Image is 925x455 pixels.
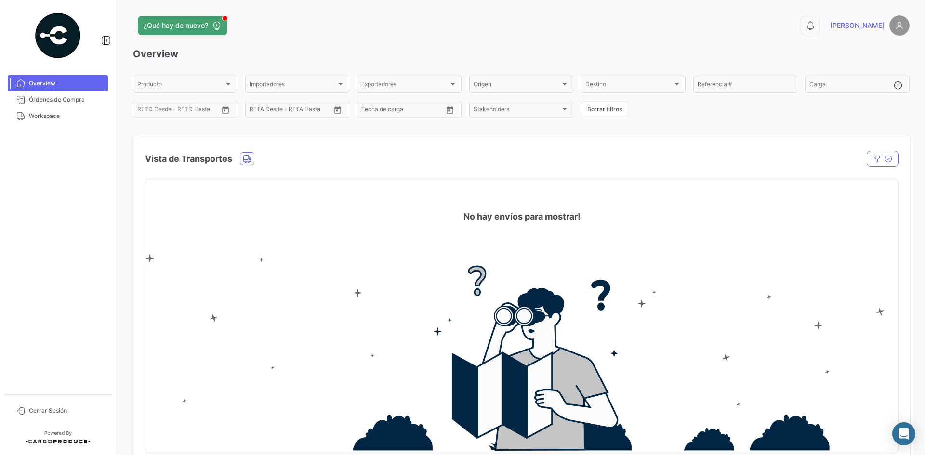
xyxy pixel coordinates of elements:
[361,82,448,89] span: Exportadores
[145,152,232,166] h4: Vista de Transportes
[581,101,628,117] button: Borrar filtros
[8,108,108,124] a: Workspace
[218,103,233,117] button: Open calendar
[8,75,108,91] a: Overview
[889,15,910,36] img: placeholder-user.png
[133,47,910,61] h3: Overview
[161,107,200,114] input: Hasta
[34,12,82,60] img: powered-by.png
[274,107,312,114] input: Hasta
[137,82,224,89] span: Producto
[250,107,267,114] input: Desde
[585,82,672,89] span: Destino
[29,79,104,88] span: Overview
[330,103,345,117] button: Open calendar
[138,16,227,35] button: ¿Qué hay de nuevo?
[443,103,457,117] button: Open calendar
[137,107,155,114] input: Desde
[830,21,885,30] span: [PERSON_NAME]
[29,112,104,120] span: Workspace
[892,422,915,445] div: Abrir Intercom Messenger
[463,210,581,223] h4: No hay envíos para mostrar!
[250,82,336,89] span: Importadores
[361,107,379,114] input: Desde
[385,107,424,114] input: Hasta
[474,82,560,89] span: Origen
[145,254,898,451] img: no-info.png
[240,153,254,165] button: Land
[144,21,208,30] span: ¿Qué hay de nuevo?
[29,95,104,104] span: Órdenes de Compra
[29,406,104,415] span: Cerrar Sesión
[474,107,560,114] span: Stakeholders
[8,91,108,108] a: Órdenes de Compra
